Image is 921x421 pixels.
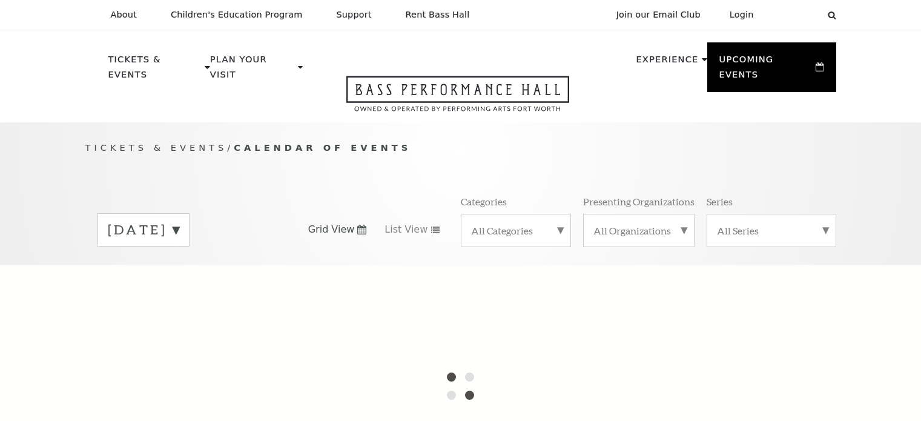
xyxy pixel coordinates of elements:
p: Plan Your Visit [210,52,295,89]
span: Grid View [308,223,355,236]
span: List View [385,223,427,236]
p: Tickets & Events [108,52,202,89]
p: Presenting Organizations [583,195,695,208]
label: All Categories [471,224,561,237]
p: Categories [461,195,507,208]
p: Series [707,195,733,208]
span: Tickets & Events [85,142,228,153]
label: All Series [717,224,826,237]
select: Select: [773,9,816,21]
label: [DATE] [108,220,179,239]
label: All Organizations [593,224,684,237]
p: Support [337,10,372,20]
p: Children's Education Program [171,10,303,20]
p: Rent Bass Hall [406,10,470,20]
p: / [85,141,836,156]
p: Upcoming Events [719,52,813,89]
span: Calendar of Events [234,142,411,153]
p: About [111,10,137,20]
p: Experience [636,52,698,74]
